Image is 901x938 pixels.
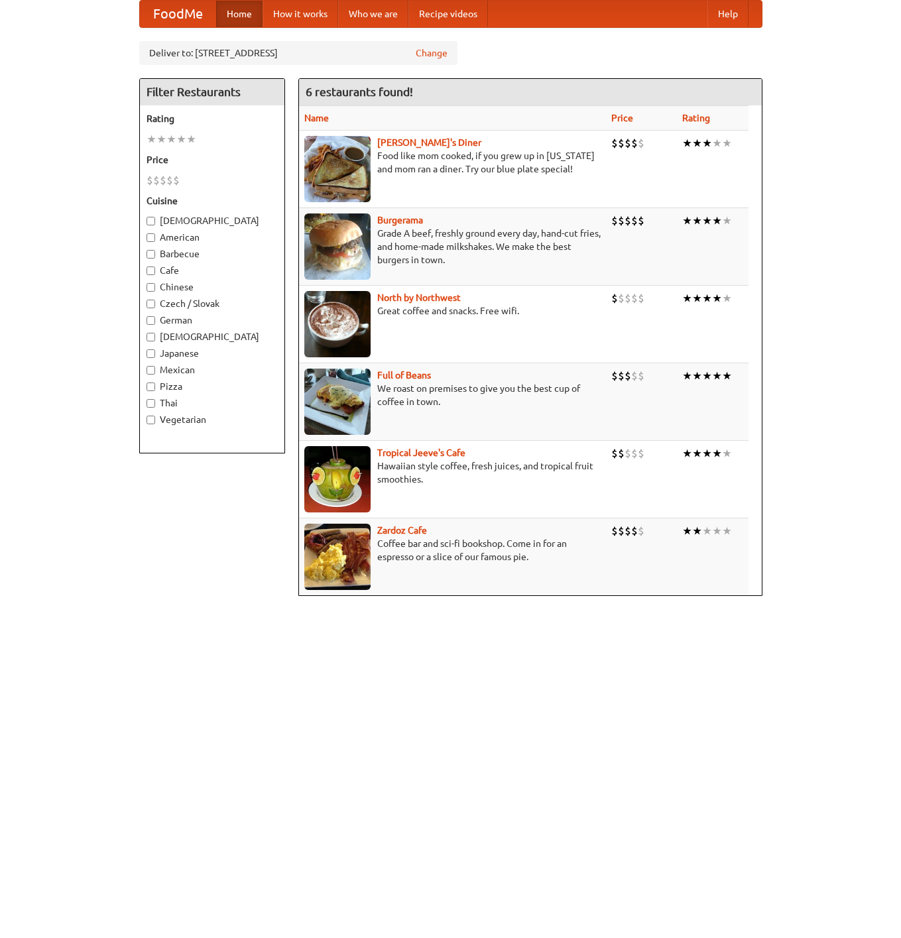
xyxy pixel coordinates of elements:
[625,446,631,461] li: $
[377,447,465,458] a: Tropical Jeeve's Cafe
[304,113,329,123] a: Name
[147,112,278,125] h5: Rating
[176,132,186,147] li: ★
[722,213,732,228] li: ★
[682,136,692,150] li: ★
[625,136,631,150] li: $
[156,132,166,147] li: ★
[611,524,618,538] li: $
[631,369,638,383] li: $
[147,132,156,147] li: ★
[682,446,692,461] li: ★
[377,370,431,381] b: Full of Beans
[722,291,732,306] li: ★
[377,292,461,303] b: North by Northwest
[625,369,631,383] li: $
[682,291,692,306] li: ★
[147,194,278,207] h5: Cuisine
[304,213,371,280] img: burgerama.jpg
[638,213,644,228] li: $
[140,79,284,105] h4: Filter Restaurants
[304,136,371,202] img: sallys.jpg
[304,369,371,435] img: beans.jpg
[618,136,625,150] li: $
[638,369,644,383] li: $
[722,446,732,461] li: ★
[692,291,702,306] li: ★
[304,446,371,512] img: jeeves.jpg
[631,136,638,150] li: $
[304,382,601,408] p: We roast on premises to give you the best cup of coffee in town.
[377,215,423,225] b: Burgerama
[682,369,692,383] li: ★
[160,173,166,188] li: $
[147,349,155,358] input: Japanese
[682,213,692,228] li: ★
[147,231,278,244] label: American
[147,217,155,225] input: [DEMOGRAPHIC_DATA]
[631,213,638,228] li: $
[377,137,481,148] a: [PERSON_NAME]'s Diner
[186,132,196,147] li: ★
[625,524,631,538] li: $
[702,213,712,228] li: ★
[712,213,722,228] li: ★
[631,524,638,538] li: $
[722,369,732,383] li: ★
[147,330,278,343] label: [DEMOGRAPHIC_DATA]
[611,113,633,123] a: Price
[147,314,278,327] label: German
[702,524,712,538] li: ★
[692,369,702,383] li: ★
[377,525,427,536] a: Zardoz Cafe
[304,304,601,318] p: Great coffee and snacks. Free wifi.
[338,1,408,27] a: Who we are
[692,446,702,461] li: ★
[147,416,155,424] input: Vegetarian
[702,369,712,383] li: ★
[618,291,625,306] li: $
[692,213,702,228] li: ★
[173,173,180,188] li: $
[631,446,638,461] li: $
[611,213,618,228] li: $
[638,446,644,461] li: $
[147,214,278,227] label: [DEMOGRAPHIC_DATA]
[304,149,601,176] p: Food like mom cooked, if you grew up in [US_STATE] and mom ran a diner. Try our blue plate special!
[408,1,488,27] a: Recipe videos
[304,291,371,357] img: north.jpg
[147,347,278,360] label: Japanese
[712,136,722,150] li: ★
[722,136,732,150] li: ★
[692,136,702,150] li: ★
[618,213,625,228] li: $
[147,250,155,259] input: Barbecue
[618,369,625,383] li: $
[147,366,155,375] input: Mexican
[712,446,722,461] li: ★
[147,153,278,166] h5: Price
[631,291,638,306] li: $
[702,136,712,150] li: ★
[702,446,712,461] li: ★
[147,333,155,341] input: [DEMOGRAPHIC_DATA]
[147,283,155,292] input: Chinese
[304,459,601,486] p: Hawaiian style coffee, fresh juices, and tropical fruit smoothies.
[147,399,155,408] input: Thai
[638,136,644,150] li: $
[618,524,625,538] li: $
[712,369,722,383] li: ★
[147,363,278,377] label: Mexican
[147,316,155,325] input: German
[611,291,618,306] li: $
[306,86,413,98] ng-pluralize: 6 restaurants found!
[153,173,160,188] li: $
[611,369,618,383] li: $
[139,41,457,65] div: Deliver to: [STREET_ADDRESS]
[638,291,644,306] li: $
[147,380,278,393] label: Pizza
[216,1,263,27] a: Home
[611,446,618,461] li: $
[722,524,732,538] li: ★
